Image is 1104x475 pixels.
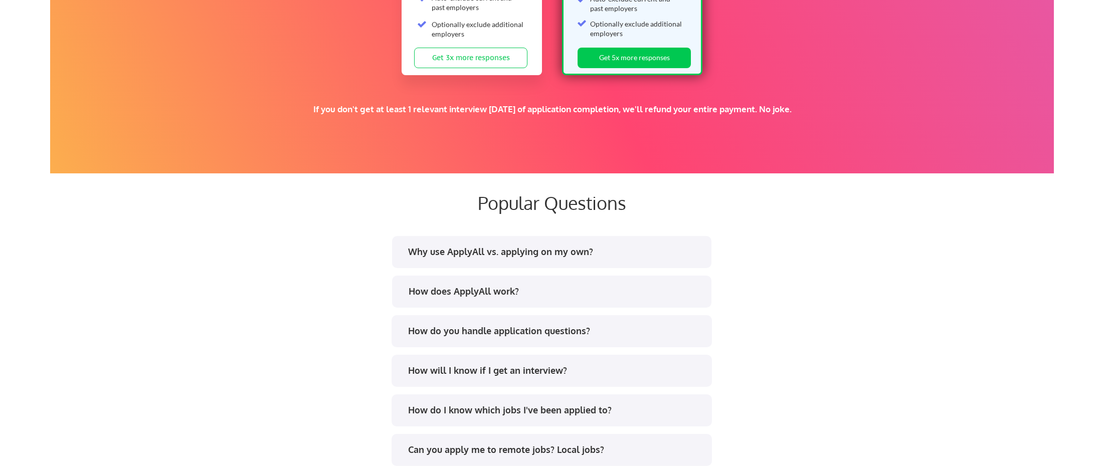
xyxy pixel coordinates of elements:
[409,285,703,298] div: How does ApplyAll work?
[408,246,702,258] div: Why use ApplyAll vs. applying on my own?
[408,364,702,377] div: How will I know if I get an interview?
[408,325,702,337] div: How do you handle application questions?
[311,192,793,213] div: Popular Questions
[414,48,527,68] button: Get 3x more responses
[408,404,702,416] div: How do I know which jobs I've been applied to?
[408,443,702,456] div: Can you apply me to remote jobs? Local jobs?
[225,104,880,115] div: If you don't get at least 1 relevant interview [DATE] of application completion, we'll refund you...
[432,20,524,39] div: Optionally exclude additional employers
[590,19,683,39] div: Optionally exclude additional employers
[578,48,691,68] button: Get 5x more responses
